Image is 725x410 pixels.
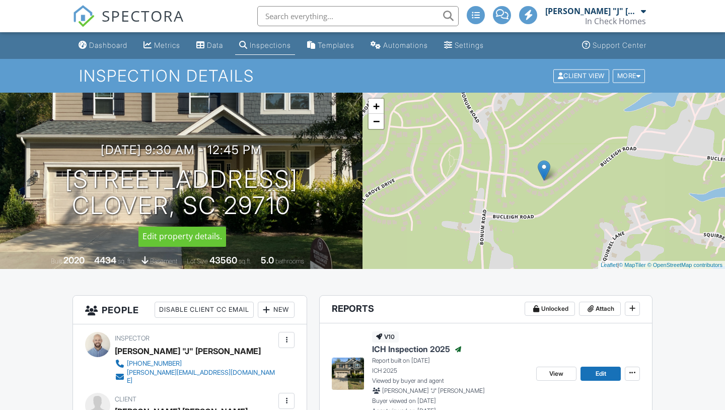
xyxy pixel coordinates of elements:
span: sq. ft. [118,257,132,265]
a: © OpenStreetMap contributors [647,262,722,268]
a: Zoom out [369,114,384,129]
div: 2020 [63,255,85,265]
div: [PERSON_NAME][EMAIL_ADDRESS][DOMAIN_NAME] [127,369,276,385]
div: Disable Client CC Email [155,302,254,318]
div: Support Center [593,41,646,49]
span: Built [51,257,62,265]
h1: [STREET_ADDRESS] Clover, SC 29710 [65,166,298,220]
div: [PERSON_NAME] "J" [PERSON_NAME] [115,344,261,359]
a: Dashboard [75,36,131,55]
div: Dashboard [89,41,127,49]
div: Data [207,41,223,49]
span: Inspector [115,334,150,342]
div: Client View [553,69,609,83]
div: More [613,69,645,83]
a: SPECTORA [72,14,184,35]
span: Lot Size [187,257,208,265]
a: [PHONE_NUMBER] [115,359,276,369]
div: | [598,261,725,269]
a: © MapTiler [619,262,646,268]
a: Metrics [139,36,184,55]
a: Client View [552,72,612,79]
a: Zoom in [369,99,384,114]
a: Settings [440,36,488,55]
a: Leaflet [601,262,617,268]
div: 4434 [94,255,116,265]
h1: Inspection Details [79,67,646,85]
div: 5.0 [261,255,274,265]
h3: [DATE] 9:30 am - 12:45 pm [101,143,262,157]
span: basement [150,257,177,265]
div: New [258,302,295,318]
span: sq.ft. [239,257,251,265]
a: Data [192,36,227,55]
a: Support Center [578,36,650,55]
a: [PERSON_NAME][EMAIL_ADDRESS][DOMAIN_NAME] [115,369,276,385]
h3: People [73,296,307,324]
div: In Check Homes [585,16,646,26]
div: Inspections [250,41,291,49]
div: Settings [455,41,484,49]
span: bathrooms [275,257,304,265]
div: Metrics [154,41,180,49]
a: Automations (Advanced) [367,36,432,55]
a: Inspections [235,36,295,55]
div: 43560 [209,255,237,265]
span: Client [115,395,136,403]
div: Templates [318,41,354,49]
div: Automations [383,41,428,49]
div: [PHONE_NUMBER] [127,360,182,368]
a: Templates [303,36,358,55]
div: [PERSON_NAME] "J" [PERSON_NAME] [545,6,638,16]
img: The Best Home Inspection Software - Spectora [72,5,95,27]
span: SPECTORA [102,5,184,26]
input: Search everything... [257,6,459,26]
